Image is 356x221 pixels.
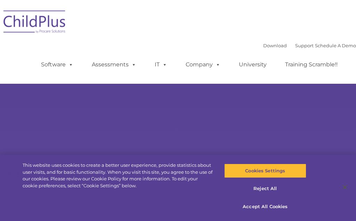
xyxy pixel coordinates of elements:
a: Company [179,58,227,72]
button: Reject All [224,182,306,196]
div: This website uses cookies to create a better user experience, provide statistics about user visit... [23,162,213,189]
a: Support [295,43,314,48]
button: Accept All Cookies [224,199,306,214]
a: Software [34,58,80,72]
a: Assessments [85,58,143,72]
button: Close [337,180,353,195]
a: IT [148,58,174,72]
button: Cookies Settings [224,164,306,178]
a: Download [263,43,287,48]
font: | [263,43,356,48]
a: Training Scramble!! [278,58,345,72]
a: Schedule A Demo [315,43,356,48]
a: University [232,58,274,72]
